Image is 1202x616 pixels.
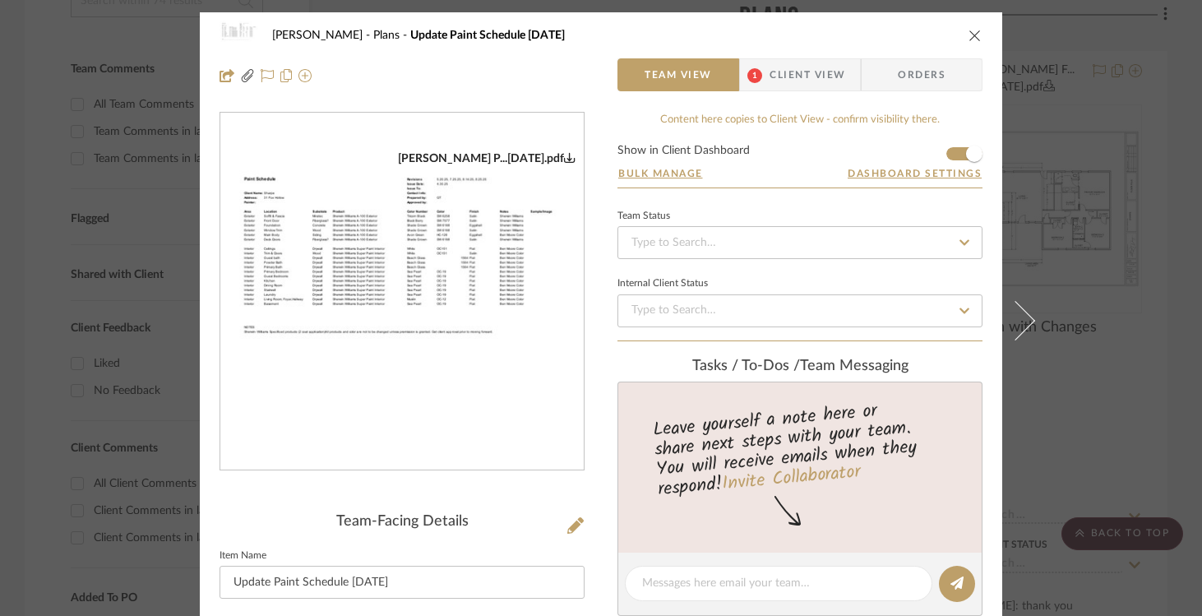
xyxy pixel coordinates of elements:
div: Leave yourself a note here or share next steps with your team. You will receive emails when they ... [616,393,985,503]
input: Enter Item Name [220,566,585,599]
input: Type to Search… [617,226,982,259]
img: 82c9aeba-a476-4206-84ce-42156e57d26b_436x436.jpg [220,151,584,433]
button: Dashboard Settings [847,166,982,181]
div: team Messaging [617,358,982,376]
a: Invite Collaborator [721,458,862,499]
span: Update Paint Schedule [DATE] [410,30,565,41]
span: Orders [880,58,964,91]
span: Team View [645,58,712,91]
img: 82c9aeba-a476-4206-84ce-42156e57d26b_48x40.jpg [220,19,259,52]
div: Team Status [617,212,670,220]
span: Plans [373,30,410,41]
div: Internal Client Status [617,280,708,288]
div: [PERSON_NAME] P...[DATE].pdf [398,151,576,166]
span: 1 [747,68,762,83]
button: close [968,28,982,43]
div: Team-Facing Details [220,513,585,531]
label: Item Name [220,552,266,560]
div: 0 [220,151,584,433]
div: Content here copies to Client View - confirm visibility there. [617,112,982,128]
input: Type to Search… [617,294,982,327]
span: [PERSON_NAME] [272,30,373,41]
span: Client View [770,58,845,91]
span: Tasks / To-Dos / [692,359,800,373]
button: Bulk Manage [617,166,704,181]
